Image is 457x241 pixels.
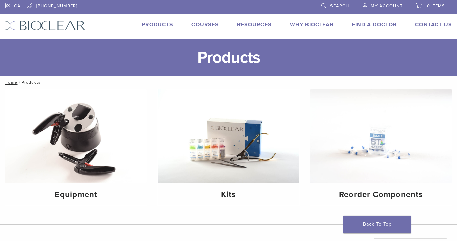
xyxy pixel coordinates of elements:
[5,21,85,30] img: Bioclear
[158,89,299,205] a: Kits
[5,89,147,183] img: Equipment
[237,21,272,28] a: Resources
[11,189,141,201] h4: Equipment
[290,21,334,28] a: Why Bioclear
[371,3,403,9] span: My Account
[142,21,173,28] a: Products
[191,21,219,28] a: Courses
[310,89,452,183] img: Reorder Components
[310,89,452,205] a: Reorder Components
[5,89,147,205] a: Equipment
[352,21,397,28] a: Find A Doctor
[17,81,22,84] span: /
[3,80,17,85] a: Home
[427,3,445,9] span: 0 items
[343,216,411,233] a: Back To Top
[316,189,446,201] h4: Reorder Components
[158,89,299,183] img: Kits
[330,3,349,9] span: Search
[163,189,294,201] h4: Kits
[415,21,452,28] a: Contact Us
